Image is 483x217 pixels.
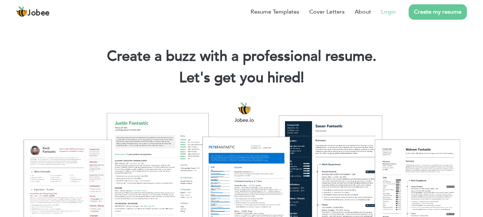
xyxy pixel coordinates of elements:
[251,8,299,16] a: Resume Templates
[409,4,467,20] a: Create my resume
[381,8,396,16] a: Login
[214,68,304,88] span: get you hired!
[11,69,472,87] h2: Let's
[301,68,304,88] span: |
[16,6,28,18] img: jobee.io
[16,6,50,18] a: Jobee
[309,8,345,16] a: Cover Letters
[355,8,371,16] a: About
[28,9,50,17] span: Jobee
[11,47,472,66] h1: Create a buzz with a professional resume.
